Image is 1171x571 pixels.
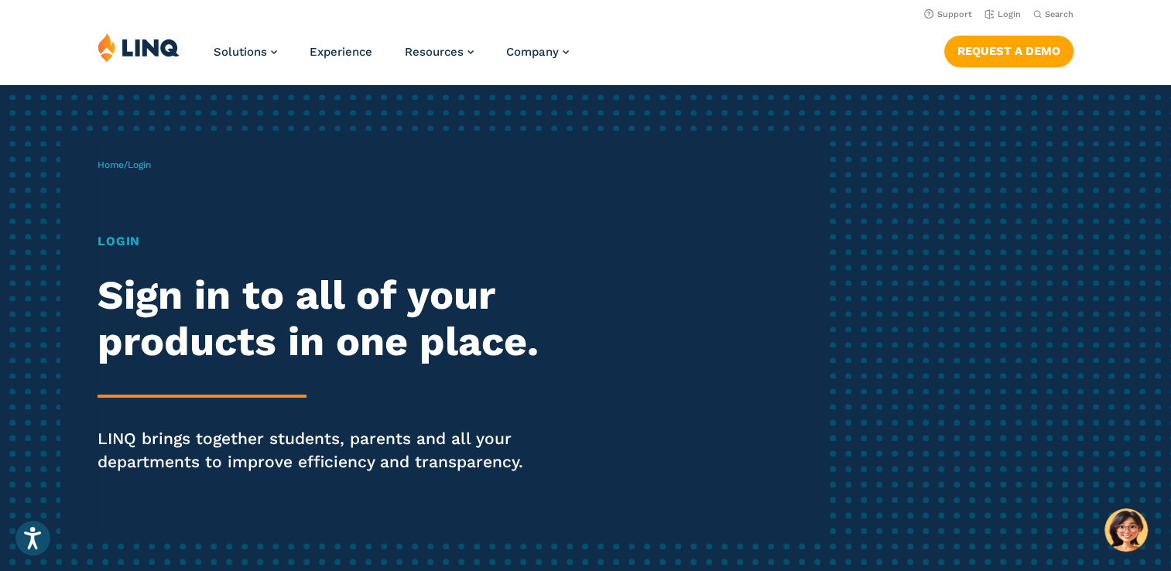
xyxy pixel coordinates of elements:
[214,32,569,84] nav: Primary Navigation
[984,9,1021,19] a: Login
[98,159,151,170] span: /
[944,32,1073,67] nav: Button Navigation
[506,45,559,59] span: Company
[98,272,549,365] h2: Sign in to all of your products in one place.
[1104,508,1148,552] button: Hello, have a question? Let’s chat.
[98,427,549,474] p: LINQ brings together students, parents and all your departments to improve efficiency and transpa...
[506,45,569,59] a: Company
[98,159,124,170] a: Home
[214,45,277,59] a: Solutions
[944,36,1073,67] a: Request a Demo
[128,159,151,170] span: Login
[405,45,464,59] span: Resources
[214,45,267,59] span: Solutions
[1033,9,1073,20] button: Open Search Bar
[405,45,474,59] a: Resources
[98,32,180,62] img: LINQ | K‑12 Software
[310,45,372,59] a: Experience
[924,9,972,19] a: Support
[98,232,549,251] h1: Login
[1045,9,1073,19] span: Search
